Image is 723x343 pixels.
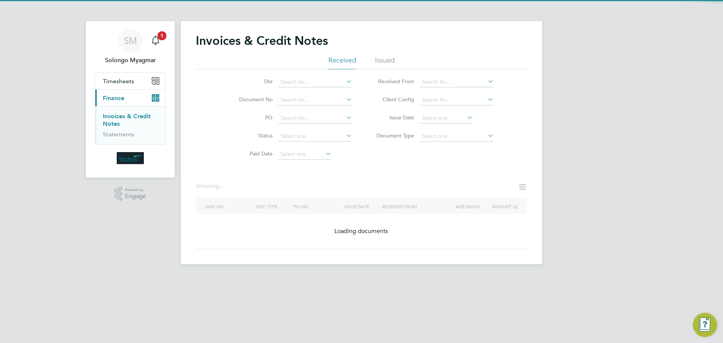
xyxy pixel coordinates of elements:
[148,29,163,53] a: 1
[103,131,134,138] a: Statements
[103,95,124,102] span: Finance
[371,132,414,139] label: Document Type
[419,77,494,87] input: Search for...
[125,187,146,193] span: Powered by
[95,73,165,89] button: Timesheets
[95,152,166,164] a: Go to home page
[86,21,175,178] nav: Main navigation
[375,56,395,69] li: Issued
[95,90,165,106] button: Finance
[371,114,414,121] label: Issue Date
[95,29,166,65] a: SMSolongo Myagmar
[371,96,414,103] label: Client Config
[219,182,224,190] span: ...
[419,95,494,105] input: Search for...
[196,33,328,48] h2: Invoices & Credit Notes
[419,113,473,123] input: Select one
[157,31,166,40] span: 1
[95,56,166,65] span: Solongo Myagmar
[117,152,144,164] img: wates-logo-retina.png
[229,78,273,85] label: Site
[371,78,414,85] label: Received From
[103,113,151,127] a: Invoices & Credit Notes
[124,36,137,46] span: SM
[419,131,494,142] input: Select one
[95,106,165,144] div: Finance
[229,96,273,103] label: Document No
[278,77,352,87] input: Search for...
[328,56,356,69] li: Received
[114,187,146,201] a: Powered byEngage
[196,182,225,190] div: Showing
[278,95,352,105] input: Search for...
[278,113,352,123] input: Search for...
[278,149,331,160] input: Select one
[229,150,273,157] label: Paid Date
[229,132,273,139] label: Status
[693,313,717,337] button: Engage Resource Center
[229,114,273,121] label: PO
[278,131,352,142] input: Select one
[103,78,134,85] span: Timesheets
[125,193,146,200] span: Engage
